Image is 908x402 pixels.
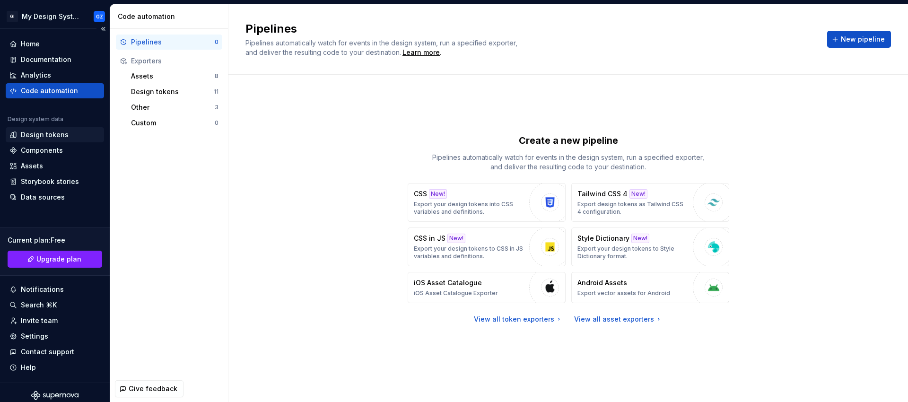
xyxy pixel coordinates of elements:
[215,119,218,127] div: 0
[841,35,885,44] span: New pipeline
[131,56,218,66] div: Exporters
[21,146,63,155] div: Components
[401,49,441,56] span: .
[127,69,222,84] button: Assets8
[6,143,104,158] a: Components
[414,234,445,243] p: CSS in JS
[21,177,79,186] div: Storybook stories
[6,344,104,359] button: Contact support
[577,289,670,297] p: Export vector assets for Android
[6,158,104,174] a: Assets
[6,329,104,344] a: Settings
[115,380,183,397] button: Give feedback
[245,21,816,36] h2: Pipelines
[127,84,222,99] button: Design tokens11
[21,161,43,171] div: Assets
[577,189,628,199] p: Tailwind CSS 4
[631,234,649,243] div: New!
[414,189,427,199] p: CSS
[131,87,214,96] div: Design tokens
[36,254,81,264] span: Upgrade plan
[571,227,729,266] button: Style DictionaryNew!Export your design tokens to Style Dictionary format.
[6,190,104,205] a: Data sources
[427,153,710,172] p: Pipelines automatically watch for events in the design system, run a specified exporter, and deli...
[21,347,74,357] div: Contact support
[127,100,222,115] button: Other3
[21,70,51,80] div: Analytics
[6,36,104,52] a: Home
[429,189,447,199] div: New!
[571,183,729,222] button: Tailwind CSS 4New!Export design tokens as Tailwind CSS 4 configuration.
[577,234,629,243] p: Style Dictionary
[2,6,108,26] button: GIMy Design SystemGZ
[629,189,647,199] div: New!
[31,391,79,400] svg: Supernova Logo
[131,37,215,47] div: Pipelines
[6,127,104,142] a: Design tokens
[118,12,224,21] div: Code automation
[577,278,627,288] p: Android Assets
[21,300,57,310] div: Search ⌘K
[474,315,563,324] a: View all token exporters
[414,245,524,260] p: Export your design tokens to CSS in JS variables and definitions.
[21,55,71,64] div: Documentation
[6,174,104,189] a: Storybook stories
[6,313,104,328] a: Invite team
[129,384,177,393] span: Give feedback
[414,289,498,297] p: iOS Asset Catalogue Exporter
[127,115,222,131] button: Custom0
[21,363,36,372] div: Help
[8,115,63,123] div: Design system data
[96,13,103,20] div: GZ
[827,31,891,48] button: New pipeline
[6,52,104,67] a: Documentation
[414,201,524,216] p: Export your design tokens into CSS variables and definitions.
[215,72,218,80] div: 8
[6,297,104,313] button: Search ⌘K
[21,86,78,96] div: Code automation
[414,278,482,288] p: iOS Asset Catalogue
[96,22,110,35] button: Collapse sidebar
[6,68,104,83] a: Analytics
[519,134,618,147] p: Create a new pipeline
[408,227,566,266] button: CSS in JSNew!Export your design tokens to CSS in JS variables and definitions.
[6,282,104,297] button: Notifications
[21,316,58,325] div: Invite team
[21,285,64,294] div: Notifications
[245,39,519,56] span: Pipelines automatically watch for events in the design system, run a specified exporter, and deli...
[402,48,440,57] a: Learn more
[214,88,218,96] div: 11
[21,192,65,202] div: Data sources
[577,201,688,216] p: Export design tokens as Tailwind CSS 4 configuration.
[21,39,40,49] div: Home
[408,272,566,303] button: iOS Asset CatalogueiOS Asset Catalogue Exporter
[7,11,18,22] div: GI
[21,332,48,341] div: Settings
[8,251,102,268] a: Upgrade plan
[447,234,465,243] div: New!
[131,103,215,112] div: Other
[116,35,222,50] button: Pipelines0
[131,71,215,81] div: Assets
[8,236,102,245] div: Current plan : Free
[571,272,729,303] button: Android AssetsExport vector assets for Android
[131,118,215,128] div: Custom
[6,360,104,375] button: Help
[574,315,663,324] a: View all asset exporters
[22,12,82,21] div: My Design System
[408,183,566,222] button: CSSNew!Export your design tokens into CSS variables and definitions.
[6,83,104,98] a: Code automation
[577,245,688,260] p: Export your design tokens to Style Dictionary format.
[215,38,218,46] div: 0
[215,104,218,111] div: 3
[21,130,69,140] div: Design tokens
